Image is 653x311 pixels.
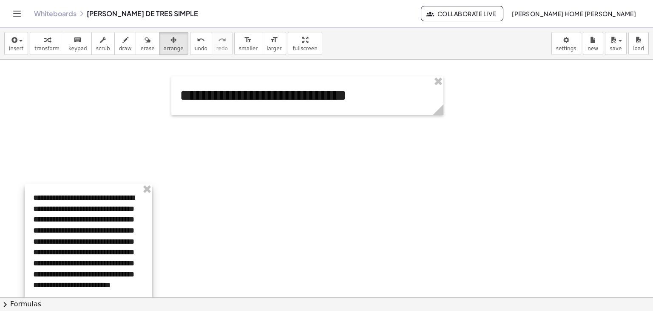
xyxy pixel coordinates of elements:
button: Toggle navigation [10,7,24,20]
i: keyboard [74,35,82,45]
span: draw [119,46,132,52]
i: redo [218,35,226,45]
span: new [588,46,598,52]
span: settings [556,46,576,52]
button: load [628,32,649,55]
a: Whiteboards [34,9,77,18]
i: undo [197,35,205,45]
button: arrange [159,32,188,55]
button: draw [114,32,136,55]
span: save [610,46,622,52]
span: larger [267,46,281,52]
button: format_sizesmaller [234,32,262,55]
button: Collaborate Live [421,6,503,21]
i: format_size [244,35,252,45]
button: save [605,32,627,55]
button: fullscreen [288,32,322,55]
button: new [583,32,603,55]
span: redo [216,46,228,52]
button: keyboardkeypad [64,32,92,55]
button: scrub [91,32,115,55]
button: transform [30,32,64,55]
span: fullscreen [292,46,317,52]
span: erase [140,46,154,52]
span: arrange [164,46,184,52]
button: [PERSON_NAME] HOME [PERSON_NAME] [505,6,643,21]
span: [PERSON_NAME] HOME [PERSON_NAME] [512,10,636,17]
button: format_sizelarger [262,32,286,55]
span: keypad [68,46,87,52]
button: undoundo [190,32,212,55]
span: insert [9,46,23,52]
i: format_size [270,35,278,45]
span: load [633,46,644,52]
span: Collaborate Live [428,10,496,17]
button: settings [551,32,581,55]
span: scrub [96,46,110,52]
button: insert [4,32,28,55]
span: transform [34,46,60,52]
button: redoredo [212,32,233,55]
span: smaller [239,46,258,52]
span: undo [195,46,207,52]
button: erase [136,32,159,55]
